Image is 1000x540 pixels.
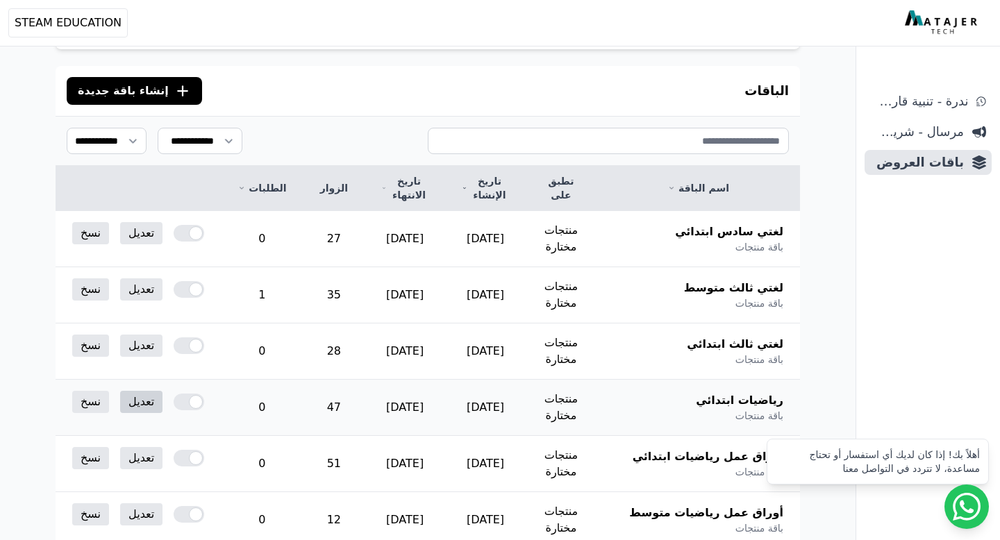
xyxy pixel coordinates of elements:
a: تعديل [120,335,162,357]
td: [DATE] [445,211,526,267]
td: 1 [221,267,303,323]
a: نسخ [72,503,109,525]
td: 47 [303,380,365,436]
span: باقات العروض [870,153,964,172]
span: ندرة - تنبية قارب علي النفاذ [870,92,968,111]
button: STEAM EDUCATION [8,8,128,37]
span: باقة منتجات [735,521,783,535]
img: MatajerTech Logo [905,10,981,35]
span: إنشاء باقة جديدة [78,83,169,99]
span: أوراق عمل رياضيات ابتدائي [633,448,783,465]
span: باقة منتجات [735,353,783,366]
td: منتجات مختارة [526,436,597,492]
a: تاريخ الإنشاء [462,174,509,202]
span: رياضيات ابتدائي [696,392,783,409]
a: تعديل [120,278,162,301]
a: الطلبات [237,181,286,195]
a: نسخ [72,222,109,244]
td: [DATE] [445,380,526,436]
a: نسخ [72,278,109,301]
h3: الباقات [744,81,789,101]
td: [DATE] [365,323,445,380]
span: باقة منتجات [735,409,783,423]
span: STEAM EDUCATION [15,15,122,31]
td: [DATE] [365,436,445,492]
td: 35 [303,267,365,323]
span: مرسال - شريط دعاية [870,122,964,142]
td: منتجات مختارة [526,211,597,267]
td: 0 [221,436,303,492]
span: لغتي ثالث متوسط [684,280,783,296]
a: نسخ [72,335,109,357]
a: تعديل [120,503,162,525]
a: اسم الباقة [613,181,783,195]
td: 28 [303,323,365,380]
th: تطبق على [526,166,597,211]
div: أهلاً بك! إذا كان لديك أي استفسار أو تحتاج مساعدة، لا تتردد في التواصل معنا [776,448,980,475]
td: 0 [221,323,303,380]
td: منتجات مختارة [526,380,597,436]
td: 27 [303,211,365,267]
td: [DATE] [445,323,526,380]
a: تاريخ الانتهاء [381,174,428,202]
a: نسخ [72,447,109,469]
td: 51 [303,436,365,492]
td: [DATE] [365,211,445,267]
td: 0 [221,211,303,267]
td: منتجات مختارة [526,267,597,323]
td: منتجات مختارة [526,323,597,380]
span: باقة منتجات [735,465,783,479]
a: تعديل [120,222,162,244]
span: لغتي ثالث ابتدائي [687,336,783,353]
span: أوراق عمل رياضيات متوسط [629,505,783,521]
td: [DATE] [445,267,526,323]
span: باقة منتجات [735,296,783,310]
th: الزوار [303,166,365,211]
td: [DATE] [365,267,445,323]
a: تعديل [120,447,162,469]
a: تعديل [120,391,162,413]
button: إنشاء باقة جديدة [67,77,202,105]
span: باقة منتجات [735,240,783,254]
td: [DATE] [365,380,445,436]
span: لغتي سادس ابتدائي [675,223,783,240]
td: [DATE] [445,436,526,492]
td: 0 [221,380,303,436]
a: نسخ [72,391,109,413]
